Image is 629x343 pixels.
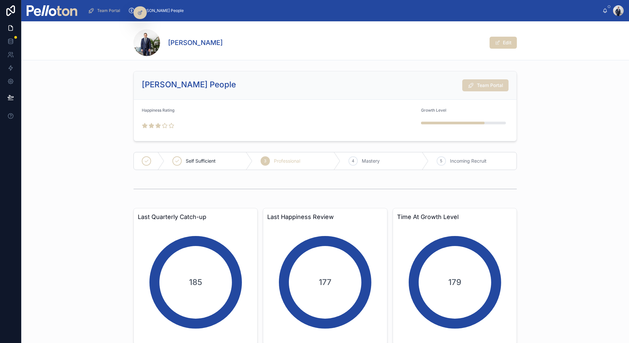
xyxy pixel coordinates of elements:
[490,37,517,49] button: Edit
[440,158,442,164] span: 5
[421,108,446,113] span: Growth Level
[142,79,236,90] h2: [PERSON_NAME] People
[138,212,253,222] h3: Last Quarterly Catch-up
[126,5,188,17] a: [PERSON_NAME] People
[137,8,184,13] span: [PERSON_NAME] People
[264,158,266,164] span: 3
[362,158,380,164] span: Mastery
[477,82,503,89] span: Team Portal
[86,5,125,17] a: Team Portal
[186,158,216,164] span: Self Sufficient
[168,38,223,47] h1: [PERSON_NAME]
[83,3,602,18] div: scrollable content
[27,5,77,16] img: App logo
[319,277,331,288] span: 177
[448,277,461,288] span: 179
[450,158,487,164] span: Incoming Recruit
[267,212,383,222] h3: Last Happiness Review
[274,158,300,164] span: Professional
[142,108,174,113] span: Happiness Rating
[97,8,120,13] span: Team Portal
[462,79,509,91] button: Team Portal
[352,158,354,164] span: 4
[397,212,513,222] h3: Time At Growth Level
[189,277,202,288] span: 185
